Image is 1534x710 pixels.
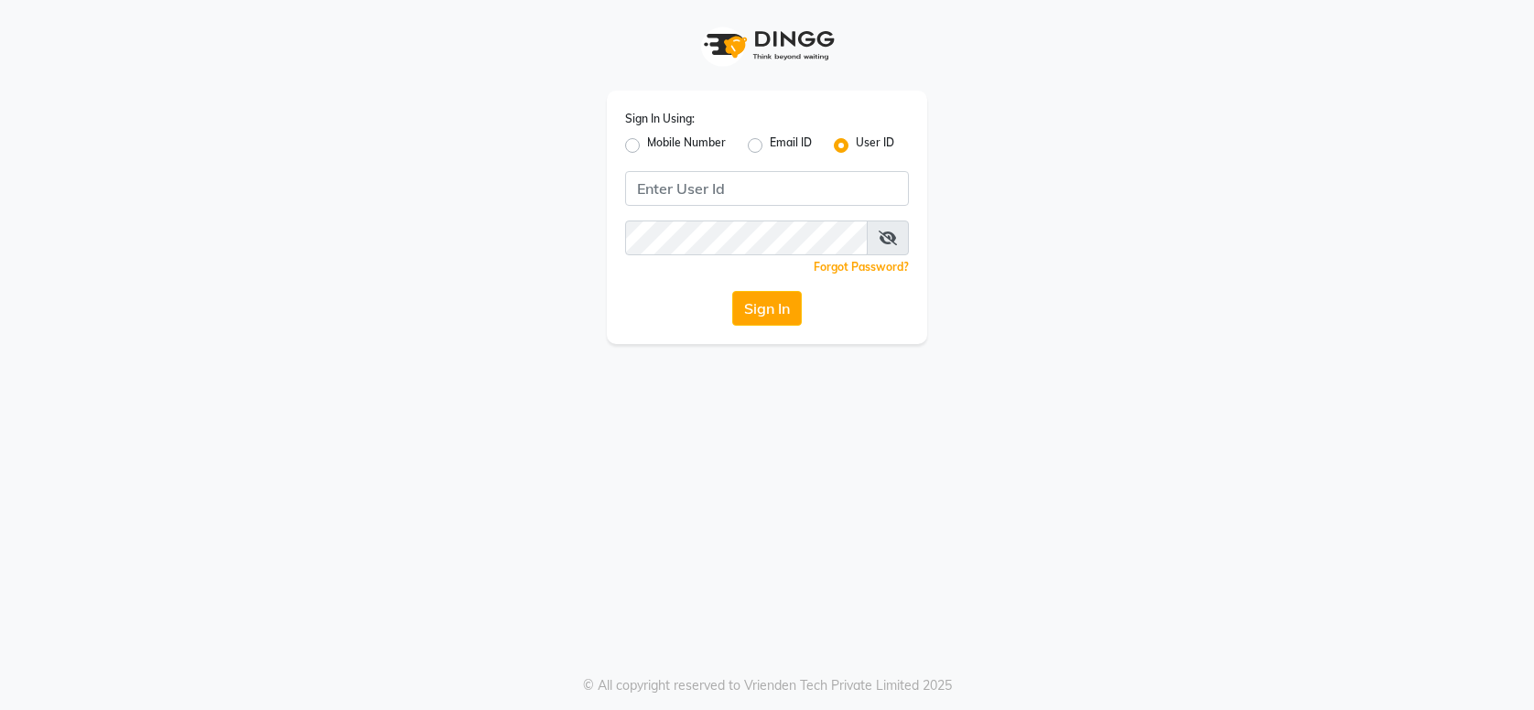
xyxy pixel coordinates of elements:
label: Mobile Number [647,134,726,156]
input: Username [625,171,909,206]
button: Sign In [732,291,802,326]
input: Username [625,221,868,255]
img: logo1.svg [694,18,840,72]
label: User ID [856,134,894,156]
a: Forgot Password? [814,260,909,274]
label: Sign In Using: [625,111,695,127]
label: Email ID [770,134,812,156]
